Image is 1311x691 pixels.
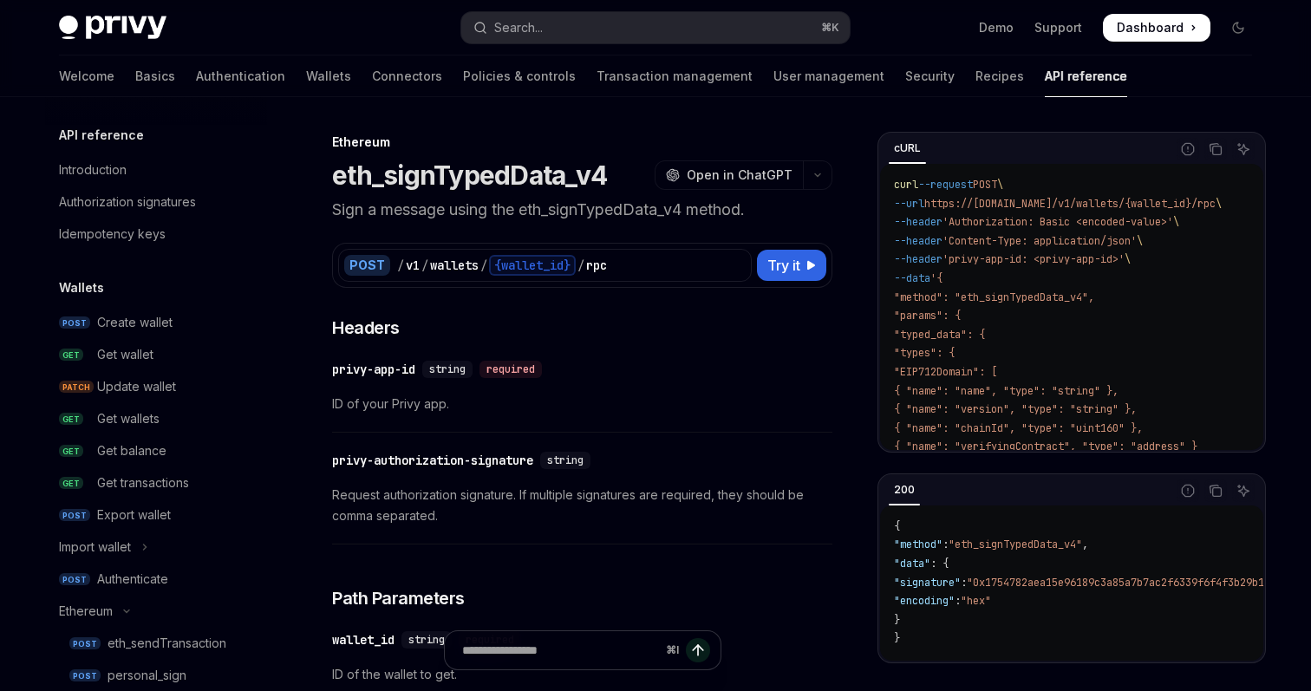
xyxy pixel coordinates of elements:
[59,125,144,146] h5: API reference
[45,186,267,218] a: Authorization signatures
[332,485,832,526] span: Request authorization signature. If multiple signatures are required, they should be comma separa...
[1204,479,1227,502] button: Copy the contents from the code block
[767,255,800,276] span: Try it
[59,509,90,522] span: POST
[59,277,104,298] h5: Wallets
[332,160,607,191] h1: eth_signTypedData_v4
[59,349,83,362] span: GET
[59,601,113,622] div: Ethereum
[686,638,710,662] button: Send message
[332,361,415,378] div: privy-app-id
[45,564,267,595] a: POSTAuthenticate
[889,138,926,159] div: cURL
[894,290,1094,304] span: "method": "eth_signTypedData_v4",
[905,55,955,97] a: Security
[1045,55,1127,97] a: API reference
[463,55,576,97] a: Policies & controls
[45,596,267,627] button: Toggle Ethereum section
[961,594,991,608] span: "hex"
[942,215,1173,229] span: 'Authorization: Basic <encoded-value>'
[894,252,942,266] span: --header
[97,569,168,590] div: Authenticate
[332,134,832,151] div: Ethereum
[1232,138,1255,160] button: Ask AI
[894,271,930,285] span: --data
[494,17,543,38] div: Search...
[547,453,584,467] span: string
[942,234,1137,248] span: 'Content-Type: application/json'
[45,218,267,250] a: Idempotency keys
[45,371,267,402] a: PATCHUpdate wallet
[586,257,607,274] div: rpc
[1204,138,1227,160] button: Copy the contents from the code block
[1216,197,1222,211] span: \
[821,21,839,35] span: ⌘ K
[97,505,171,525] div: Export wallet
[894,178,918,192] span: curl
[975,55,1024,97] a: Recipes
[135,55,175,97] a: Basics
[59,224,166,244] div: Idempotency keys
[894,215,942,229] span: --header
[332,394,832,414] span: ID of your Privy app.
[930,271,942,285] span: '{
[45,628,267,659] a: POSTeth_sendTransaction
[894,557,930,570] span: "data"
[1177,138,1199,160] button: Report incorrect code
[479,361,542,378] div: required
[655,160,803,190] button: Open in ChatGPT
[97,344,153,365] div: Get wallet
[59,413,83,426] span: GET
[97,473,189,493] div: Get transactions
[45,499,267,531] a: POSTExport wallet
[949,538,1082,551] span: "eth_signTypedData_v4"
[461,12,850,43] button: Open search
[894,234,942,248] span: --header
[894,519,900,533] span: {
[930,557,949,570] span: : {
[894,613,900,627] span: }
[45,154,267,186] a: Introduction
[1103,14,1210,42] a: Dashboard
[97,312,173,333] div: Create wallet
[1177,479,1199,502] button: Report incorrect code
[894,421,1143,435] span: { "name": "chainId", "type": "uint160" },
[429,362,466,376] span: string
[59,477,83,490] span: GET
[894,309,961,323] span: "params": {
[59,55,114,97] a: Welcome
[344,255,390,276] div: POST
[59,16,166,40] img: dark logo
[894,365,997,379] span: "EIP712Domain": [
[45,339,267,370] a: GETGet wallet
[59,537,131,557] div: Import wallet
[332,316,400,340] span: Headers
[97,440,166,461] div: Get balance
[924,197,1216,211] span: https://[DOMAIN_NAME]/v1/wallets/{wallet_id}/rpc
[942,538,949,551] span: :
[397,257,404,274] div: /
[597,55,753,97] a: Transaction management
[894,328,985,342] span: "typed_data": {
[462,631,659,669] input: Ask a question...
[942,252,1125,266] span: 'privy-app-id: <privy-app-id>'
[306,55,351,97] a: Wallets
[894,538,942,551] span: "method"
[961,576,967,590] span: :
[918,178,973,192] span: --request
[489,255,576,276] div: {wallet_id}
[894,594,955,608] span: "encoding"
[59,381,94,394] span: PATCH
[1125,252,1131,266] span: \
[332,586,465,610] span: Path Parameters
[894,384,1119,398] span: { "name": "name", "type": "string" },
[332,452,533,469] div: privy-authorization-signature
[97,408,160,429] div: Get wallets
[430,257,479,274] div: wallets
[196,55,285,97] a: Authentication
[757,250,826,281] button: Try it
[45,531,267,563] button: Toggle Import wallet section
[773,55,884,97] a: User management
[894,197,924,211] span: --url
[894,440,1197,453] span: { "name": "verifyingContract", "type": "address" }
